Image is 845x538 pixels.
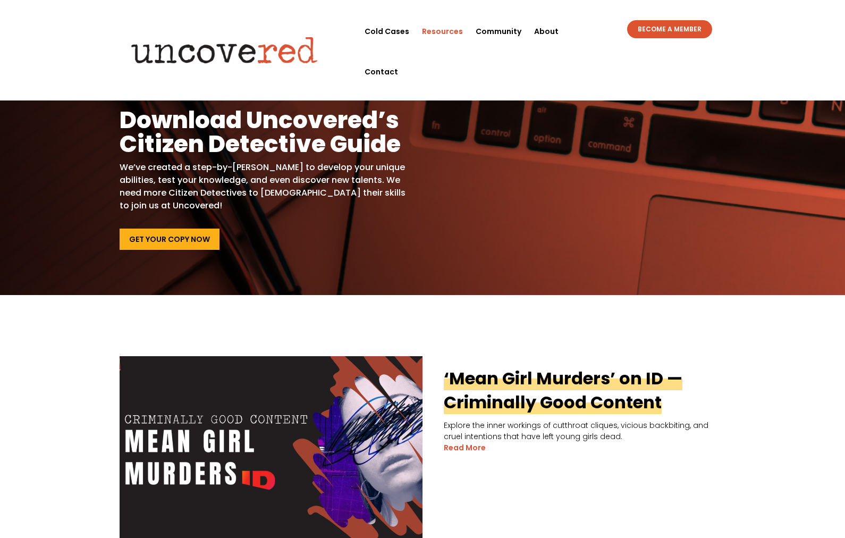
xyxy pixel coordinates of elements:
a: ‘Mean Girl Murders’ on ID — Criminally Good Content [444,366,682,414]
a: Cold Cases [365,11,409,52]
a: Community [476,11,521,52]
h1: Download Uncovered’s Citizen Detective Guide [120,108,406,161]
a: Contact [365,52,398,92]
a: Get Your Copy Now [120,229,219,250]
a: Resources [422,11,463,52]
a: BECOME A MEMBER [627,20,712,38]
a: read more [444,442,486,453]
p: We’ve created a step-by-[PERSON_NAME] to develop your unique abilities, test your knowledge, and ... [120,161,406,212]
p: Explore the inner workings of cutthroat cliques, vicious backbiting, and cruel intentions that ha... [120,420,725,442]
a: Sign In [654,14,689,20]
img: Uncovered logo [122,29,327,71]
a: About [534,11,559,52]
